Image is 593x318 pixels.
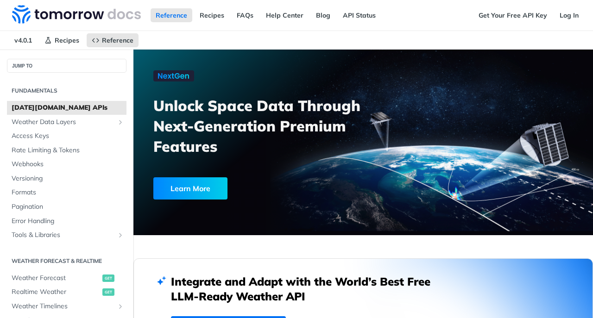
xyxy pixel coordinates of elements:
[7,143,126,157] a: Rate Limiting & Tokens
[153,177,227,200] div: Learn More
[12,202,124,212] span: Pagination
[7,59,126,73] button: JUMP TO
[102,288,114,296] span: get
[311,8,335,22] a: Blog
[12,131,124,141] span: Access Keys
[12,174,124,183] span: Versioning
[12,302,114,311] span: Weather Timelines
[7,172,126,186] a: Versioning
[7,299,126,313] a: Weather TimelinesShow subpages for Weather Timelines
[55,36,79,44] span: Recipes
[12,146,124,155] span: Rate Limiting & Tokens
[151,8,192,22] a: Reference
[7,200,126,214] a: Pagination
[7,186,126,200] a: Formats
[12,103,124,112] span: [DATE][DOMAIN_NAME] APIs
[338,8,381,22] a: API Status
[12,118,114,127] span: Weather Data Layers
[7,87,126,95] h2: Fundamentals
[12,188,124,197] span: Formats
[7,214,126,228] a: Error Handling
[39,33,84,47] a: Recipes
[12,274,100,283] span: Weather Forecast
[261,8,309,22] a: Help Center
[12,5,141,24] img: Tomorrow.io Weather API Docs
[7,228,126,242] a: Tools & LibrariesShow subpages for Tools & Libraries
[555,8,584,22] a: Log In
[195,8,229,22] a: Recipes
[7,115,126,129] a: Weather Data LayersShow subpages for Weather Data Layers
[12,217,124,226] span: Error Handling
[117,231,124,239] button: Show subpages for Tools & Libraries
[171,274,444,304] h2: Integrate and Adapt with the World’s Best Free LLM-Ready Weather API
[9,33,37,47] span: v4.0.1
[7,285,126,299] a: Realtime Weatherget
[7,157,126,171] a: Webhooks
[12,231,114,240] span: Tools & Libraries
[232,8,259,22] a: FAQs
[7,271,126,285] a: Weather Forecastget
[153,70,194,81] img: NextGen
[153,95,373,156] h3: Unlock Space Data Through Next-Generation Premium Features
[7,129,126,143] a: Access Keys
[7,101,126,115] a: [DATE][DOMAIN_NAME] APIs
[12,160,124,169] span: Webhooks
[153,177,329,200] a: Learn More
[102,274,114,282] span: get
[87,33,139,47] a: Reference
[7,257,126,265] h2: Weather Forecast & realtime
[102,36,133,44] span: Reference
[12,287,100,297] span: Realtime Weather
[117,118,124,126] button: Show subpages for Weather Data Layers
[117,303,124,310] button: Show subpages for Weather Timelines
[473,8,552,22] a: Get Your Free API Key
